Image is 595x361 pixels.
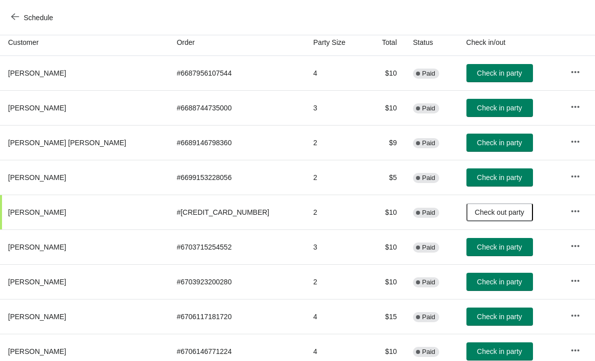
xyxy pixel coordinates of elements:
[168,56,305,90] td: # 6687956107544
[475,208,524,216] span: Check out party
[466,99,533,117] button: Check in party
[466,273,533,291] button: Check in party
[305,29,366,56] th: Party Size
[366,125,405,160] td: $9
[8,313,66,321] span: [PERSON_NAME]
[5,9,61,27] button: Schedule
[366,264,405,299] td: $10
[8,173,66,182] span: [PERSON_NAME]
[366,160,405,195] td: $5
[422,104,435,112] span: Paid
[405,29,458,56] th: Status
[8,243,66,251] span: [PERSON_NAME]
[305,125,366,160] td: 2
[422,139,435,147] span: Paid
[8,69,66,77] span: [PERSON_NAME]
[366,195,405,229] td: $10
[305,229,366,264] td: 3
[466,168,533,187] button: Check in party
[305,160,366,195] td: 2
[458,29,562,56] th: Check in/out
[8,278,66,286] span: [PERSON_NAME]
[477,278,522,286] span: Check in party
[466,308,533,326] button: Check in party
[422,348,435,356] span: Paid
[168,229,305,264] td: # 6703715254552
[477,173,522,182] span: Check in party
[466,134,533,152] button: Check in party
[8,347,66,355] span: [PERSON_NAME]
[466,342,533,360] button: Check in party
[366,29,405,56] th: Total
[422,174,435,182] span: Paid
[168,264,305,299] td: # 6703923200280
[422,278,435,286] span: Paid
[466,64,533,82] button: Check in party
[477,139,522,147] span: Check in party
[168,125,305,160] td: # 6689146798360
[366,229,405,264] td: $10
[422,70,435,78] span: Paid
[305,195,366,229] td: 2
[477,313,522,321] span: Check in party
[466,203,533,221] button: Check out party
[305,299,366,334] td: 4
[305,264,366,299] td: 2
[168,90,305,125] td: # 6688744735000
[168,160,305,195] td: # 6699153228056
[168,299,305,334] td: # 6706117181720
[477,104,522,112] span: Check in party
[366,90,405,125] td: $10
[422,244,435,252] span: Paid
[366,56,405,90] td: $10
[305,56,366,90] td: 4
[477,243,522,251] span: Check in party
[477,69,522,77] span: Check in party
[168,29,305,56] th: Order
[168,195,305,229] td: # [CREDIT_CARD_NUMBER]
[466,238,533,256] button: Check in party
[8,104,66,112] span: [PERSON_NAME]
[422,209,435,217] span: Paid
[8,139,126,147] span: [PERSON_NAME] [PERSON_NAME]
[422,313,435,321] span: Paid
[24,14,53,22] span: Schedule
[477,347,522,355] span: Check in party
[305,90,366,125] td: 3
[8,208,66,216] span: [PERSON_NAME]
[366,299,405,334] td: $15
